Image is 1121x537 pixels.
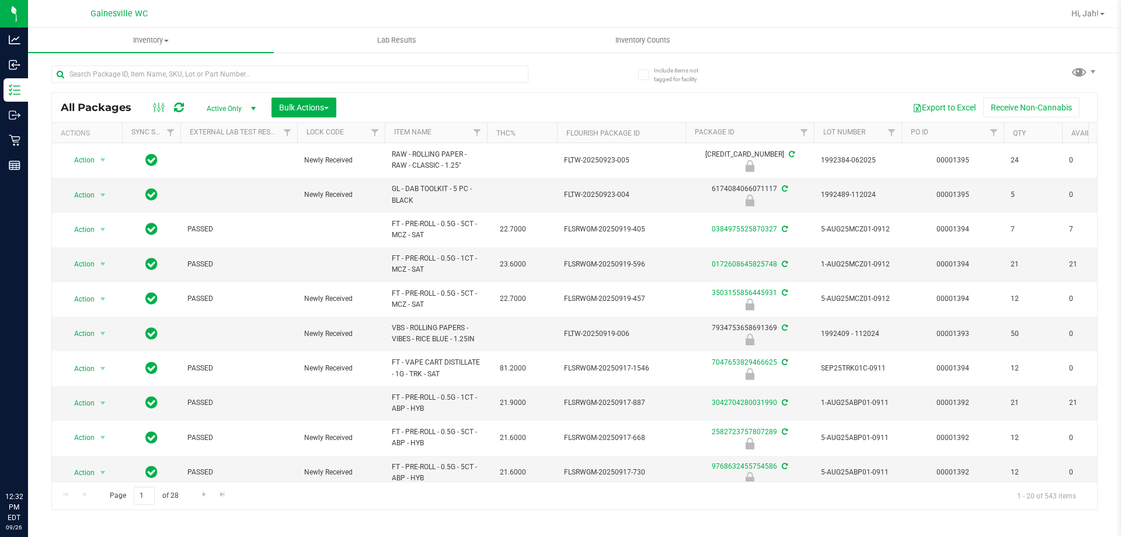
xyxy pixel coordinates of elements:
[196,487,213,503] a: Go to the next page
[564,432,678,444] span: FLSRWGM-20250917-668
[911,128,928,136] a: PO ID
[278,123,297,143] a: Filter
[100,487,188,505] span: Page of 28
[937,260,969,268] a: 00001394
[392,149,480,171] span: RAW - ROLLING PAPER - RAW - CLASSIC - 1.25"
[780,324,788,332] span: Sync from Compliance System
[821,363,894,374] span: SEP25TRK01C-0911
[684,183,816,206] div: 6174084066071117
[145,360,158,376] span: In Sync
[392,253,480,275] span: FT - PRE-ROLL - 0.5G - 1CT - MCZ - SAT
[937,330,969,338] a: 00001393
[304,363,378,374] span: Newly Received
[304,189,378,200] span: Newly Received
[187,259,290,270] span: PASSED
[96,395,110,411] span: select
[823,128,865,136] a: Lot Number
[937,364,969,372] a: 00001394
[1011,397,1055,408] span: 21
[1011,363,1055,374] span: 12
[684,299,816,310] div: Newly Received
[134,487,155,505] input: 1
[131,128,176,136] a: Sync Status
[1013,129,1026,137] a: Qty
[28,28,274,53] a: Inventory
[821,432,894,444] span: 5-AUG25ABP01-0911
[61,129,117,137] div: Actions
[600,35,686,46] span: Inventory Counts
[780,399,788,407] span: Sync from Compliance System
[821,397,894,408] span: 1-AUG25ABP01-0911
[821,293,894,304] span: 5-AUG25MCZ01-0912
[64,256,95,272] span: Action
[96,187,110,203] span: select
[780,289,788,297] span: Sync from Compliance System
[564,328,678,339] span: FLTW-20250919-006
[392,323,480,345] span: VBS - ROLLING PAPERS - VIBES - RICE BLUE - 1.25IN
[187,432,290,444] span: PASSED
[905,98,983,117] button: Export to Excel
[307,128,344,136] a: Lock Code
[64,429,95,446] span: Action
[684,472,816,484] div: Newly Received
[468,123,487,143] a: Filter
[564,189,678,200] span: FLTW-20250923-004
[780,462,788,470] span: Sync from Compliance System
[145,221,158,237] span: In Sync
[145,464,158,480] span: In Sync
[684,323,816,345] div: 7934753658691369
[145,394,158,411] span: In Sync
[564,224,678,235] span: FLSRWGM-20250919-405
[821,189,894,200] span: 1992489-112024
[9,160,20,171] inline-svg: Reports
[821,224,894,235] span: 5-AUG25MCZ01-0912
[1008,487,1085,504] span: 1 - 20 of 543 items
[214,487,231,503] a: Go to the last page
[1011,467,1055,478] span: 12
[361,35,432,46] span: Lab Results
[937,468,969,476] a: 00001392
[937,156,969,164] a: 00001395
[64,325,95,342] span: Action
[1069,189,1113,200] span: 0
[9,109,20,121] inline-svg: Outbound
[1011,155,1055,166] span: 24
[187,224,290,235] span: PASSED
[96,325,110,342] span: select
[1069,397,1113,408] span: 21
[12,444,47,479] iframe: Resource center
[64,291,95,307] span: Action
[1071,129,1106,137] a: Available
[494,464,532,481] span: 21.6000
[1011,224,1055,235] span: 7
[304,328,378,339] span: Newly Received
[654,66,712,84] span: Include items not tagged for facility
[684,149,816,172] div: [CREDIT_CARD_NUMBER]
[365,123,385,143] a: Filter
[279,103,329,112] span: Bulk Actions
[496,129,516,137] a: THC%
[821,155,894,166] span: 1992384-062025
[96,429,110,446] span: select
[1071,9,1099,18] span: Hi, Jah!
[494,221,532,238] span: 22.7000
[274,28,520,53] a: Lab Results
[937,295,969,303] a: 00001394
[394,128,431,136] a: Item Name
[494,394,532,411] span: 21.9000
[5,523,23,532] p: 09/26
[187,397,290,408] span: PASSED
[780,358,788,366] span: Sync from Compliance System
[684,368,816,380] div: Newly Received
[564,155,678,166] span: FLTW-20250923-005
[1011,189,1055,200] span: 5
[304,293,378,304] span: Newly Received
[795,123,814,143] a: Filter
[392,462,480,484] span: FT - PRE-ROLL - 0.5G - 5CT - ABP - HYB
[564,259,678,270] span: FLSRWGM-20250919-596
[9,84,20,96] inline-svg: Inventory
[64,152,95,168] span: Action
[1011,293,1055,304] span: 12
[392,183,480,206] span: GL - DAB TOOLKIT - 5 PC - BLACK
[712,399,777,407] a: 3042704280031990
